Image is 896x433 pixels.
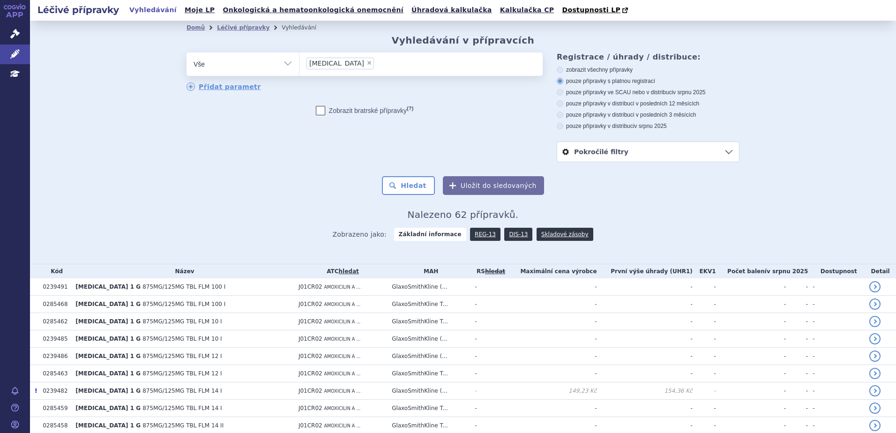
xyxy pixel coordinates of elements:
td: - [786,365,808,382]
td: 0285462 [38,313,71,330]
span: [MEDICAL_DATA] 1 G [75,388,141,394]
span: [MEDICAL_DATA] 1 G [75,422,141,429]
td: - [693,400,716,417]
span: [MEDICAL_DATA] 1 G [75,318,141,325]
td: - [808,296,865,313]
label: pouze přípravky v distribuci v posledních 12 měsících [557,100,739,107]
td: - [693,278,716,296]
th: Detail [865,264,896,278]
a: Skladové zásoby [537,228,593,241]
h3: Registrace / úhrady / distribuce: [557,52,739,61]
td: - [507,278,597,296]
span: 875MG/125MG TBL FLM 12 I [142,353,222,359]
a: Úhradová kalkulačka [409,4,495,16]
td: - [808,330,865,348]
span: Zobrazeno jako: [332,228,387,241]
td: - [470,382,507,400]
td: GlaxoSmithKline T... [387,296,470,313]
a: Domů [187,24,205,31]
td: - [716,400,786,417]
a: detail [869,420,881,431]
td: - [808,348,865,365]
span: J01CR02 [299,422,322,429]
td: - [597,365,693,382]
a: detail [869,316,881,327]
td: 0239482 [38,382,71,400]
td: - [716,365,786,382]
td: - [507,400,597,417]
span: J01CR02 [299,370,322,377]
td: - [470,330,507,348]
td: - [716,330,786,348]
td: - [716,296,786,313]
span: [MEDICAL_DATA] 1 G [75,301,141,307]
span: J01CR02 [299,284,322,290]
span: 875MG/125MG TBL FLM 14 I [142,405,222,411]
h2: Vyhledávání v přípravcích [392,35,535,46]
span: J01CR02 [299,318,322,325]
span: AMOXICILIN A ... [324,423,361,428]
label: Zobrazit bratrské přípravky [316,106,414,115]
a: detail [869,299,881,310]
strong: Základní informace [394,228,466,241]
td: GlaxoSmithKline T... [387,365,470,382]
span: 875MG/125MG TBL FLM 100 I [142,301,225,307]
td: - [693,330,716,348]
td: - [597,400,693,417]
span: Nalezeno 62 přípravků. [408,209,519,220]
span: J01CR02 [299,388,322,394]
span: 875MG/125MG TBL FLM 10 I [142,318,222,325]
a: Kalkulačka CP [497,4,557,16]
th: ATC [294,264,387,278]
span: [MEDICAL_DATA] 1 G [75,336,141,342]
td: - [716,348,786,365]
td: - [786,330,808,348]
td: - [786,296,808,313]
span: Dostupnosti LP [562,6,620,14]
button: Hledat [382,176,435,195]
th: Maximální cena výrobce [507,264,597,278]
td: 0285468 [38,296,71,313]
a: Léčivé přípravky [217,24,269,31]
th: EKV1 [693,264,716,278]
span: AMOXICILIN A ... [324,388,361,394]
abbr: (?) [407,105,413,112]
span: 875MG/125MG TBL FLM 10 I [142,336,222,342]
th: Dostupnost [808,264,865,278]
li: Vyhledávání [282,21,329,35]
td: - [693,296,716,313]
span: AMOXICILIN A ... [324,319,361,324]
a: Přidat parametr [187,82,261,91]
td: - [808,278,865,296]
span: AMOXICILIN A ... [324,371,361,376]
a: detail [869,385,881,396]
td: - [597,278,693,296]
label: pouze přípravky s platnou registrací [557,77,739,85]
td: 0285459 [38,400,71,417]
td: - [507,365,597,382]
td: GlaxoSmithKline (... [387,348,470,365]
a: Onkologická a hematoonkologická onemocnění [220,4,406,16]
a: hledat [339,268,359,275]
td: - [597,330,693,348]
a: detail [869,333,881,344]
a: Vyhledávání [127,4,179,16]
span: [MEDICAL_DATA] 1 G [75,405,141,411]
input: [MEDICAL_DATA] [377,57,382,69]
del: hledat [485,268,505,275]
td: - [693,348,716,365]
span: J01CR02 [299,405,322,411]
td: - [470,365,507,382]
span: v srpnu 2025 [673,89,705,96]
span: [MEDICAL_DATA] 1 G [75,353,141,359]
td: - [693,313,716,330]
span: × [366,60,372,66]
td: - [597,296,693,313]
td: GlaxoSmithKline (... [387,382,470,400]
a: DIS-13 [504,228,532,241]
td: - [808,400,865,417]
span: v srpnu 2025 [767,268,808,275]
span: [MEDICAL_DATA] 1 G [75,370,141,377]
a: REG-13 [470,228,500,241]
td: - [786,400,808,417]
